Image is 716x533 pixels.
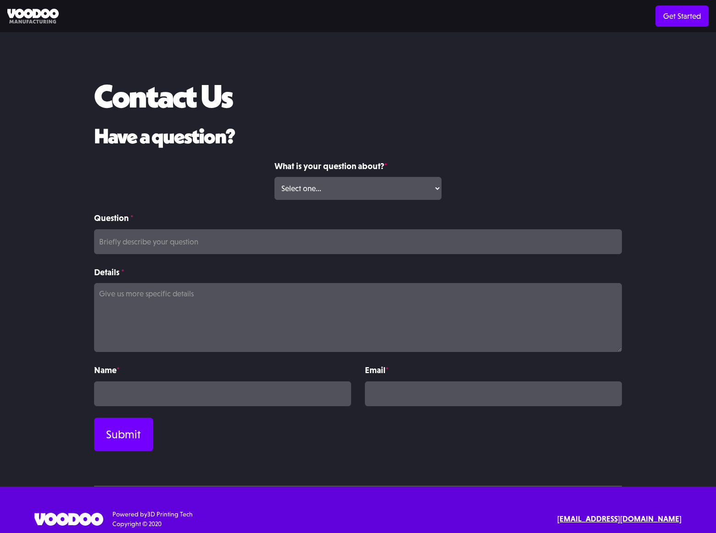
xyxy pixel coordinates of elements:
[655,6,709,27] a: Get Started
[94,159,622,451] form: Contact Form
[94,213,129,223] strong: Question
[147,510,193,518] a: 3D Printing Tech
[557,513,682,525] a: [EMAIL_ADDRESS][DOMAIN_NAME]
[7,9,59,24] img: Voodoo Manufacturing logo
[94,267,119,277] strong: Details
[94,125,622,148] h2: Have a question?
[94,363,351,377] label: Name
[274,159,441,173] label: What is your question about?
[112,510,193,529] div: Powered by Copyright © 2020
[94,229,622,254] input: Briefly describe your question
[557,514,682,523] strong: [EMAIL_ADDRESS][DOMAIN_NAME]
[365,363,622,377] label: Email
[94,78,232,113] h1: Contact Us
[94,418,153,451] input: Submit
